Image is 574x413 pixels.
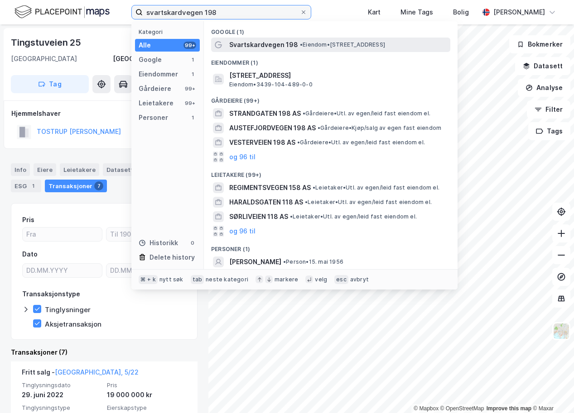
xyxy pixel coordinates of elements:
[229,81,313,88] span: Eiendom • 3439-104-489-0-0
[229,123,316,133] span: AUSTEFJORDVEGEN 198 AS
[150,252,195,263] div: Delete history
[107,389,187,400] div: 19 000 000 kr
[204,164,458,180] div: Leietakere (99+)
[94,181,103,190] div: 7
[368,7,381,18] div: Kart
[107,404,187,412] span: Eierskapstype
[143,5,300,19] input: Søk på adresse, matrikkel, gårdeiere, leietakere eller personer
[139,275,158,284] div: ⌘ + k
[45,180,107,192] div: Transaksjoner
[206,276,248,283] div: neste kategori
[204,90,458,106] div: Gårdeiere (99+)
[11,108,197,119] div: Hjemmelshaver
[204,238,458,255] div: Personer (1)
[229,211,288,222] span: SØRLIVEIEN 118 AS
[14,4,110,20] img: logo.f888ab2527a4732fd821a326f86c7f29.svg
[229,182,311,193] span: REGIMENTSVEGEN 158 AS
[22,404,101,412] span: Tinglysningstype
[414,405,439,412] a: Mapbox
[297,139,425,146] span: Gårdeiere • Utl. av egen/leid fast eiendom el.
[300,41,303,48] span: •
[229,108,301,119] span: STRANDGATEN 198 AS
[275,276,298,283] div: markere
[22,214,34,225] div: Pris
[22,367,139,381] div: Fritt salg -
[453,7,469,18] div: Bolig
[22,249,38,260] div: Dato
[11,163,30,176] div: Info
[204,52,458,68] div: Eiendommer (1)
[34,163,56,176] div: Eiere
[527,100,570,119] button: Filter
[493,7,545,18] div: [PERSON_NAME]
[22,381,101,389] span: Tinglysningsdato
[23,228,102,241] input: Fra
[509,35,570,53] button: Bokmerker
[487,405,531,412] a: Improve this map
[290,213,417,220] span: Leietaker • Utl. av egen/leid fast eiendom el.
[229,256,281,267] span: [PERSON_NAME]
[303,110,305,117] span: •
[350,276,369,283] div: avbryt
[139,54,162,65] div: Google
[29,181,38,190] div: 1
[318,124,320,131] span: •
[315,276,327,283] div: velg
[107,381,187,389] span: Pris
[11,180,41,192] div: ESG
[22,289,80,299] div: Transaksjonstype
[290,213,293,220] span: •
[191,275,204,284] div: tab
[229,39,298,50] span: Svartskardvegen 198
[303,110,430,117] span: Gårdeiere • Utl. av egen/leid fast eiendom el.
[440,405,484,412] a: OpenStreetMap
[529,370,574,413] div: Kontrollprogram for chat
[189,114,196,121] div: 1
[139,98,174,109] div: Leietakere
[45,320,101,328] div: Aksjetransaksjon
[313,184,439,191] span: Leietaker • Utl. av egen/leid fast eiendom el.
[518,79,570,97] button: Analyse
[515,57,570,75] button: Datasett
[229,70,447,81] span: [STREET_ADDRESS]
[189,71,196,78] div: 1
[334,275,348,284] div: esc
[204,21,458,38] div: Google (1)
[305,199,308,205] span: •
[529,370,574,413] iframe: Chat Widget
[297,139,300,146] span: •
[229,226,256,237] button: og 96 til
[183,100,196,107] div: 99+
[305,199,432,206] span: Leietaker • Utl. av egen/leid fast eiendom el.
[139,28,200,35] div: Kategori
[23,264,102,277] input: DD.MM.YYYY
[553,323,570,340] img: Z
[283,258,343,266] span: Person • 15. mai 1956
[313,184,315,191] span: •
[60,163,99,176] div: Leietakere
[283,258,286,265] span: •
[11,75,89,93] button: Tag
[11,347,198,358] div: Transaksjoner (7)
[183,42,196,49] div: 99+
[318,124,441,132] span: Gårdeiere • Kjøp/salg av egen fast eiendom
[528,122,570,140] button: Tags
[159,276,183,283] div: nytt søk
[45,305,91,314] div: Tinglysninger
[55,368,139,376] a: [GEOGRAPHIC_DATA], 5/22
[400,7,433,18] div: Mine Tags
[139,69,178,80] div: Eiendommer
[139,40,151,51] div: Alle
[183,85,196,92] div: 99+
[189,239,196,247] div: 0
[300,41,385,48] span: Eiendom • [STREET_ADDRESS]
[229,137,295,148] span: VESTERVEIEN 198 AS
[11,53,77,64] div: [GEOGRAPHIC_DATA]
[229,152,256,162] button: og 96 til
[139,237,178,248] div: Historikk
[189,56,196,63] div: 1
[139,112,168,123] div: Personer
[139,83,171,94] div: Gårdeiere
[22,389,101,400] div: 29. juni 2022
[103,163,137,176] div: Datasett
